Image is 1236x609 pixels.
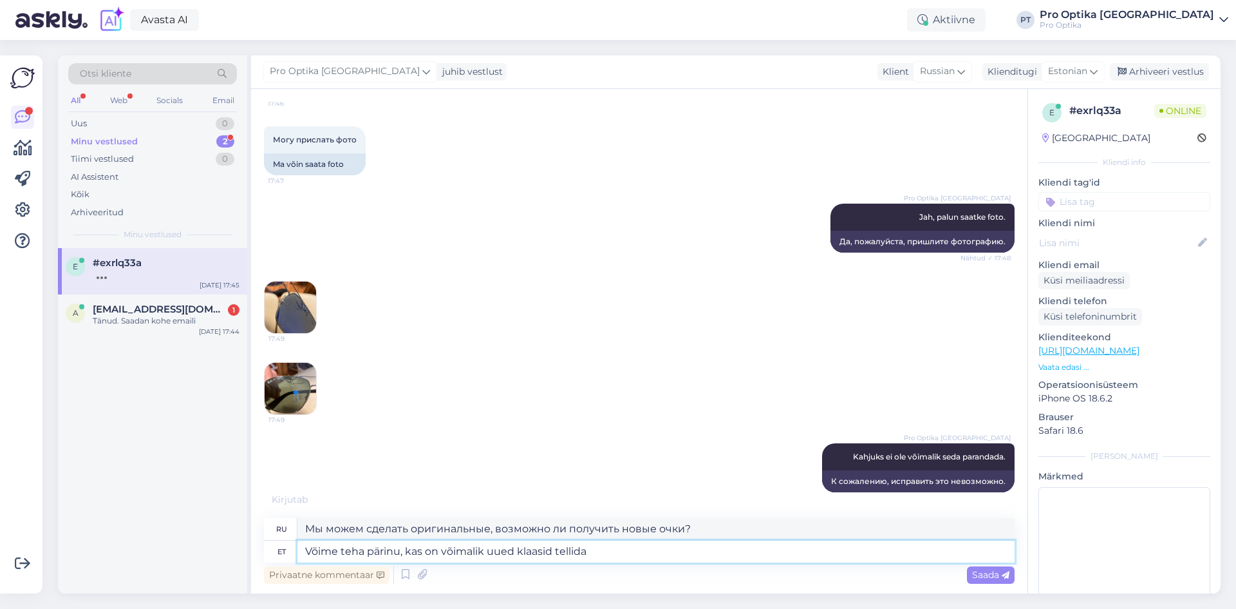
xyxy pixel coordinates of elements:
[904,193,1011,203] span: Pro Optika [GEOGRAPHIC_DATA]
[1038,424,1210,438] p: Safari 18.6
[1038,450,1210,462] div: [PERSON_NAME]
[1038,470,1210,483] p: Märkmed
[1048,64,1087,79] span: Estonian
[210,92,237,109] div: Email
[308,494,310,505] span: .
[10,66,35,90] img: Askly Logo
[130,9,199,31] a: Avasta AI
[265,363,316,414] img: Attachment
[1038,308,1142,325] div: Küsi telefoninumbrit
[907,8,986,32] div: Aktiivne
[920,64,955,79] span: Russian
[877,65,909,79] div: Klient
[273,135,357,144] span: Могу прислать фото
[73,308,79,318] span: a
[1042,131,1150,145] div: [GEOGRAPHIC_DATA]
[80,67,131,81] span: Otsi kliente
[982,65,1037,79] div: Klienditugi
[297,541,1015,563] textarea: Võime teha pärinu, kas on võimalik uued klaasid tellida
[98,6,125,34] img: explore-ai
[1049,108,1054,117] span: e
[216,135,234,148] div: 2
[830,231,1015,253] div: Да, пожалуйста, пришлите фотографию.
[437,65,503,79] div: juhib vestlust
[1069,103,1154,119] div: # exrlq33a
[1038,378,1210,392] p: Operatsioonisüsteem
[154,92,185,109] div: Socials
[1038,345,1139,356] a: [URL][DOMAIN_NAME]
[71,171,118,184] div: AI Assistent
[216,117,234,130] div: 0
[1040,10,1228,30] a: Pro Optika [GEOGRAPHIC_DATA]Pro Optika
[1016,11,1035,29] div: PT
[71,153,134,166] div: Tiimi vestlused
[1038,192,1210,211] input: Lisa tag
[1038,362,1210,373] p: Vaata edasi ...
[822,470,1015,492] div: К сожалению, исправить это невозможно.
[1040,20,1214,30] div: Pro Optika
[270,64,420,79] span: Pro Optika [GEOGRAPHIC_DATA]
[228,304,239,316] div: 1
[1038,295,1210,308] p: Kliendi telefon
[276,518,287,540] div: ru
[264,153,366,175] div: Ma võin saata foto
[1038,157,1210,168] div: Kliendi info
[972,569,1009,581] span: Saada
[93,304,227,315] span: aliiseallik@gmail.com
[199,327,239,336] div: [DATE] 17:44
[71,117,87,130] div: Uus
[71,188,89,201] div: Kõik
[268,334,317,343] span: 17:49
[71,135,138,148] div: Minu vestlused
[200,280,239,290] div: [DATE] 17:45
[93,257,142,269] span: #exrlq33a
[1038,258,1210,272] p: Kliendi email
[1038,331,1210,344] p: Klienditeekond
[960,253,1011,263] span: Nähtud ✓ 17:48
[216,153,234,166] div: 0
[124,229,182,240] span: Minu vestlused
[1039,236,1195,250] input: Lisa nimi
[264,566,389,584] div: Privaatne kommentaar
[268,99,316,108] span: 17:46
[1154,104,1206,118] span: Online
[68,92,83,109] div: All
[108,92,130,109] div: Web
[1038,176,1210,189] p: Kliendi tag'id
[1038,272,1130,289] div: Küsi meiliaadressi
[1038,392,1210,405] p: iPhone OS 18.6.2
[1110,63,1209,81] div: Arhiveeri vestlus
[265,282,316,333] img: Attachment
[1038,411,1210,424] p: Brauser
[268,176,316,186] span: 17:47
[93,315,239,327] div: Tänud. Saadan kohe emaili
[904,433,1011,443] span: Pro Optika [GEOGRAPHIC_DATA]
[264,493,1015,507] div: Kirjutab
[268,415,317,425] span: 17:49
[71,206,124,219] div: Arhiveeritud
[919,212,1006,222] span: Jah, palun saatke foto.
[1038,217,1210,230] p: Kliendi nimi
[277,541,286,563] div: et
[1040,10,1214,20] div: Pro Optika [GEOGRAPHIC_DATA]
[73,262,78,271] span: e
[297,518,1015,540] textarea: Мы можем сделать оригинальные, возможно ли получить новые очки?
[853,452,1006,461] span: Kahjuks ei ole võimalik seda parandada.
